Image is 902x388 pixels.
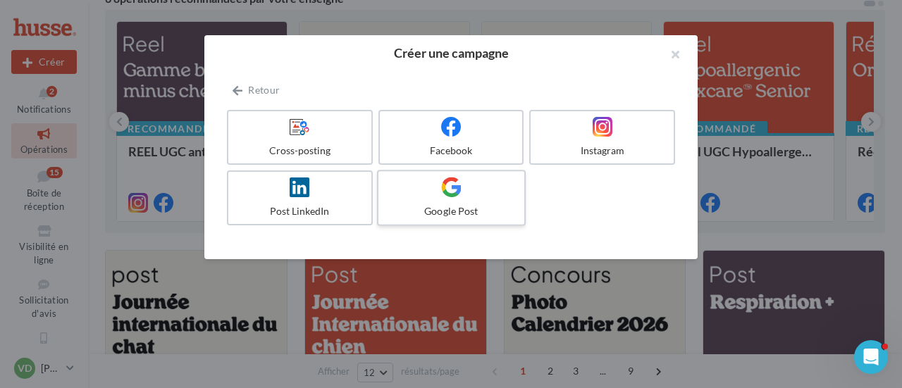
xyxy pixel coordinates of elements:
[854,340,888,374] iframe: Intercom live chat
[536,144,668,158] div: Instagram
[384,204,518,218] div: Google Post
[234,144,366,158] div: Cross-posting
[234,204,366,218] div: Post LinkedIn
[385,144,517,158] div: Facebook
[227,82,285,99] button: Retour
[227,46,675,59] h2: Créer une campagne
